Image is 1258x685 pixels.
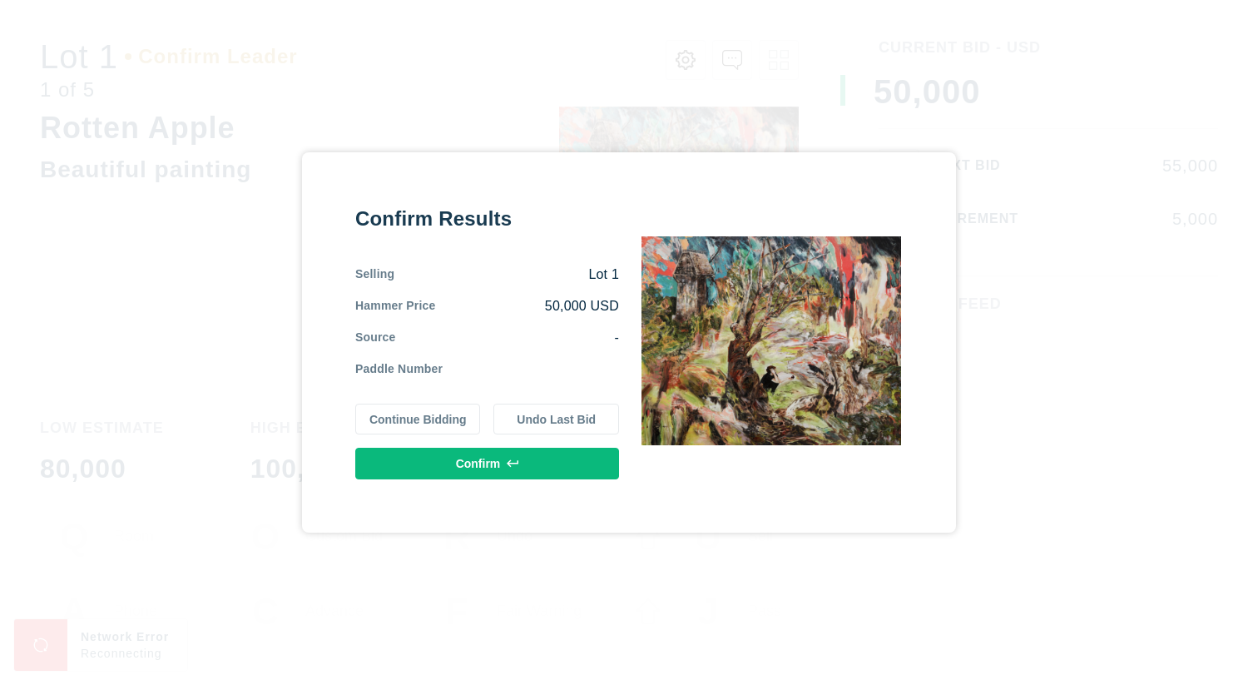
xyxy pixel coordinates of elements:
button: Continue Bidding [355,404,481,435]
div: - [396,329,619,347]
div: 50,000 USD [435,297,619,315]
div: Selling [355,266,394,284]
button: Confirm [355,448,619,479]
div: Paddle Number [355,360,443,377]
div: Source [355,329,396,347]
div: Hammer Price [355,297,435,315]
button: Undo Last Bid [493,404,619,435]
div: Confirm Results [355,206,619,232]
div: Lot 1 [394,266,619,284]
